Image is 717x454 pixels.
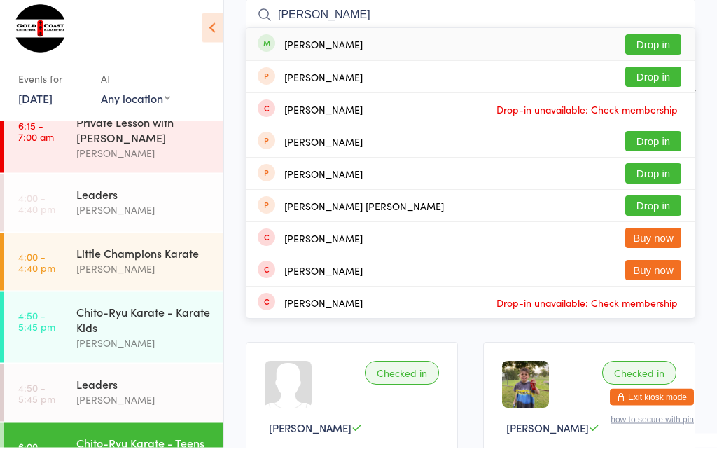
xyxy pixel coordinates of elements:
[284,304,363,315] div: [PERSON_NAME]
[18,388,55,411] time: 4:50 - 5:45 pm
[4,109,223,179] a: 6:15 -7:00 amPrivate Lesson with [PERSON_NAME][PERSON_NAME]
[365,368,439,392] div: Checked in
[502,368,549,415] img: image1681276415.png
[625,74,681,94] button: Drop in
[18,126,54,149] time: 6:15 - 7:00 am
[4,181,223,238] a: 4:00 -4:40 pmLeaders[PERSON_NAME]
[76,341,211,357] div: [PERSON_NAME]
[284,207,444,219] div: [PERSON_NAME] [PERSON_NAME]
[246,6,695,38] input: Search
[18,97,53,112] a: [DATE]
[493,299,681,320] span: Drop-in unavailable: Check membership
[76,121,211,151] div: Private Lesson with [PERSON_NAME]
[269,427,351,442] span: [PERSON_NAME]
[625,41,681,62] button: Drop in
[76,252,211,267] div: Little Champions Karate
[611,421,694,431] button: how to secure with pin
[4,298,223,369] a: 4:50 -5:45 pmChito-Ryu Karate - Karate Kids[PERSON_NAME]
[625,138,681,158] button: Drop in
[76,208,211,224] div: [PERSON_NAME]
[18,74,87,97] div: Events for
[18,316,55,338] time: 4:50 - 5:45 pm
[506,427,589,442] span: [PERSON_NAME]
[18,198,55,221] time: 4:00 - 4:40 pm
[14,11,67,60] img: Gold Coast Chito-Ryu Karate
[76,383,211,398] div: Leaders
[18,257,55,280] time: 4:00 - 4:40 pm
[602,368,676,392] div: Checked in
[4,371,223,428] a: 4:50 -5:45 pmLeaders[PERSON_NAME]
[284,175,363,186] div: [PERSON_NAME]
[625,235,681,255] button: Buy now
[625,202,681,223] button: Drop in
[625,170,681,191] button: Drop in
[284,240,363,251] div: [PERSON_NAME]
[76,193,211,208] div: Leaders
[4,240,223,297] a: 4:00 -4:40 pmLittle Champions Karate[PERSON_NAME]
[610,395,694,412] button: Exit kiosk mode
[493,106,681,127] span: Drop-in unavailable: Check membership
[101,74,170,97] div: At
[284,111,363,122] div: [PERSON_NAME]
[625,267,681,287] button: Buy now
[284,143,363,154] div: [PERSON_NAME]
[76,398,211,414] div: [PERSON_NAME]
[76,310,211,341] div: Chito-Ryu Karate - Karate Kids
[101,97,170,112] div: Any location
[284,46,363,57] div: [PERSON_NAME]
[284,272,363,283] div: [PERSON_NAME]
[76,151,211,167] div: [PERSON_NAME]
[76,267,211,283] div: [PERSON_NAME]
[284,78,363,90] div: [PERSON_NAME]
